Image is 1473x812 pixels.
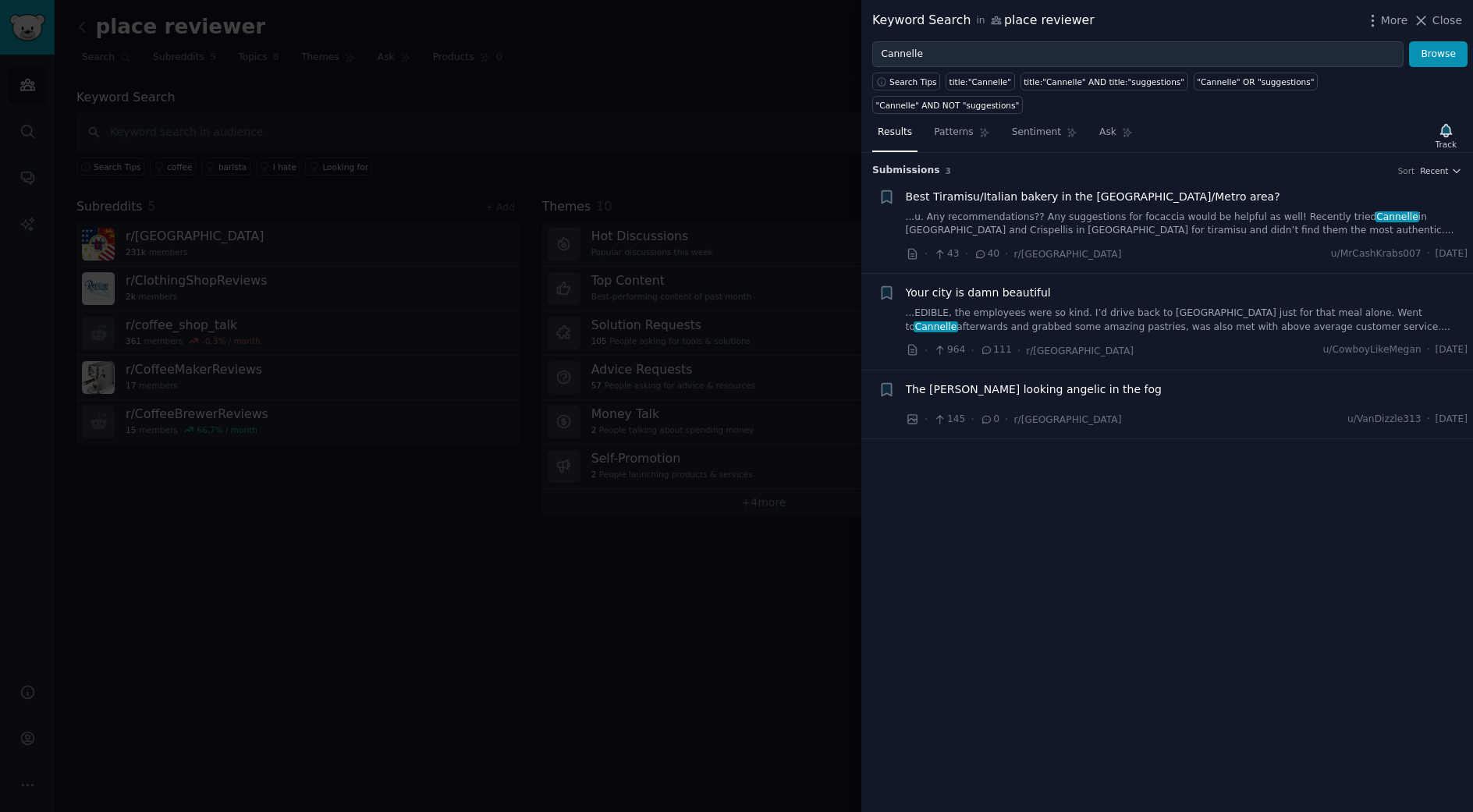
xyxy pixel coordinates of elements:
[928,120,995,152] a: Patterns
[906,189,1280,205] a: Best Tiramisu/Italian bakery in the [GEOGRAPHIC_DATA]/Metro area?
[933,343,965,357] span: 964
[1409,41,1468,68] button: Browse
[946,166,951,176] span: 3
[906,381,1162,398] a: The [PERSON_NAME] looking angelic in the fog
[1020,73,1188,90] a: title:"Cannelle" AND title:"suggestions"
[1436,413,1468,427] span: [DATE]
[1331,247,1422,261] span: u/MrCashKrabs007
[1398,165,1415,176] div: Sort
[1381,12,1408,29] span: More
[1197,76,1314,87] div: "Cannelle" OR "suggestions"
[933,247,959,261] span: 43
[925,246,928,262] span: ·
[1014,414,1122,425] span: r/[GEOGRAPHIC_DATA]
[872,11,1095,30] div: Keyword Search place reviewer
[1432,12,1462,29] span: Close
[1436,247,1468,261] span: [DATE]
[934,126,973,140] span: Patterns
[1024,76,1184,87] div: title:"Cannelle" AND title:"suggestions"
[1094,120,1138,152] a: Ask
[1427,413,1430,427] span: ·
[872,164,940,178] span: Submission s
[906,285,1051,301] a: Your city is damn beautiful
[876,100,1020,111] div: "Cannelle" AND NOT "suggestions"
[1420,165,1448,176] span: Recent
[906,307,1468,334] a: ...EDIBLE, the employees were so kind. I’d drive back to [GEOGRAPHIC_DATA] just for that meal alo...
[1375,211,1420,222] span: Cannelle
[980,343,1012,357] span: 111
[965,246,968,262] span: ·
[1413,12,1462,29] button: Close
[971,342,974,359] span: ·
[889,76,937,87] span: Search Tips
[971,411,974,427] span: ·
[872,96,1023,114] a: "Cannelle" AND NOT "suggestions"
[1194,73,1318,90] a: "Cannelle" OR "suggestions"
[1427,247,1430,261] span: ·
[925,342,928,359] span: ·
[980,413,999,427] span: 0
[1323,343,1422,357] span: u/CowboyLikeMegan
[1420,165,1462,176] button: Recent
[946,73,1015,90] a: title:"Cannelle"
[1099,126,1116,140] span: Ask
[1014,249,1122,260] span: r/[GEOGRAPHIC_DATA]
[974,247,999,261] span: 40
[1427,343,1430,357] span: ·
[925,411,928,427] span: ·
[1017,342,1020,359] span: ·
[976,14,985,28] span: in
[872,120,918,152] a: Results
[914,321,958,332] span: Cannelle
[1005,411,1008,427] span: ·
[933,413,965,427] span: 145
[1365,12,1408,29] button: More
[1026,346,1134,356] span: r/[GEOGRAPHIC_DATA]
[1430,119,1462,152] button: Track
[1012,126,1061,140] span: Sentiment
[949,76,1012,87] div: title:"Cannelle"
[872,41,1404,68] input: Try a keyword related to your business
[1436,343,1468,357] span: [DATE]
[1006,120,1083,152] a: Sentiment
[872,73,940,90] button: Search Tips
[1005,246,1008,262] span: ·
[1436,139,1457,150] div: Track
[1347,413,1422,427] span: u/VanDizzle313
[906,211,1468,238] a: ...u. Any recommendations?? Any suggestions for focaccia would be helpful as well! Recently tried...
[878,126,912,140] span: Results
